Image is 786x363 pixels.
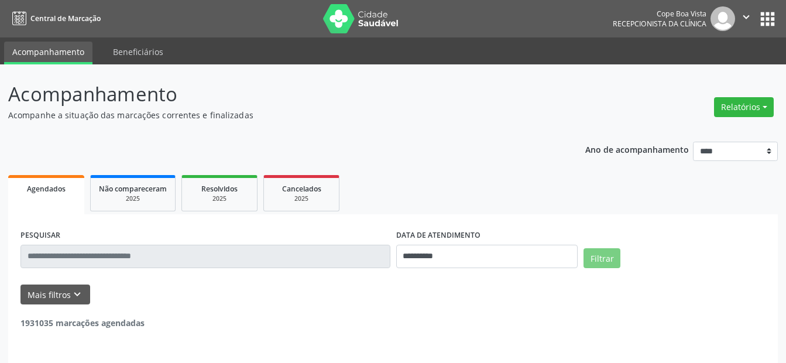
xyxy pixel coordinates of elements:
[740,11,753,23] i: 
[396,227,480,245] label: DATA DE ATENDIMENTO
[613,9,706,19] div: Cope Boa Vista
[735,6,757,31] button: 
[8,80,547,109] p: Acompanhamento
[8,109,547,121] p: Acompanhe a situação das marcações correntes e finalizadas
[711,6,735,31] img: img
[105,42,171,62] a: Beneficiários
[99,194,167,203] div: 2025
[20,285,90,305] button: Mais filtroskeyboard_arrow_down
[714,97,774,117] button: Relatórios
[585,142,689,156] p: Ano de acompanhamento
[99,184,167,194] span: Não compareceram
[8,9,101,28] a: Central de Marcação
[757,9,778,29] button: apps
[201,184,238,194] span: Resolvidos
[71,288,84,301] i: keyboard_arrow_down
[27,184,66,194] span: Agendados
[584,248,620,268] button: Filtrar
[190,194,249,203] div: 2025
[272,194,331,203] div: 2025
[20,317,145,328] strong: 1931035 marcações agendadas
[30,13,101,23] span: Central de Marcação
[20,227,60,245] label: PESQUISAR
[282,184,321,194] span: Cancelados
[613,19,706,29] span: Recepcionista da clínica
[4,42,92,64] a: Acompanhamento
